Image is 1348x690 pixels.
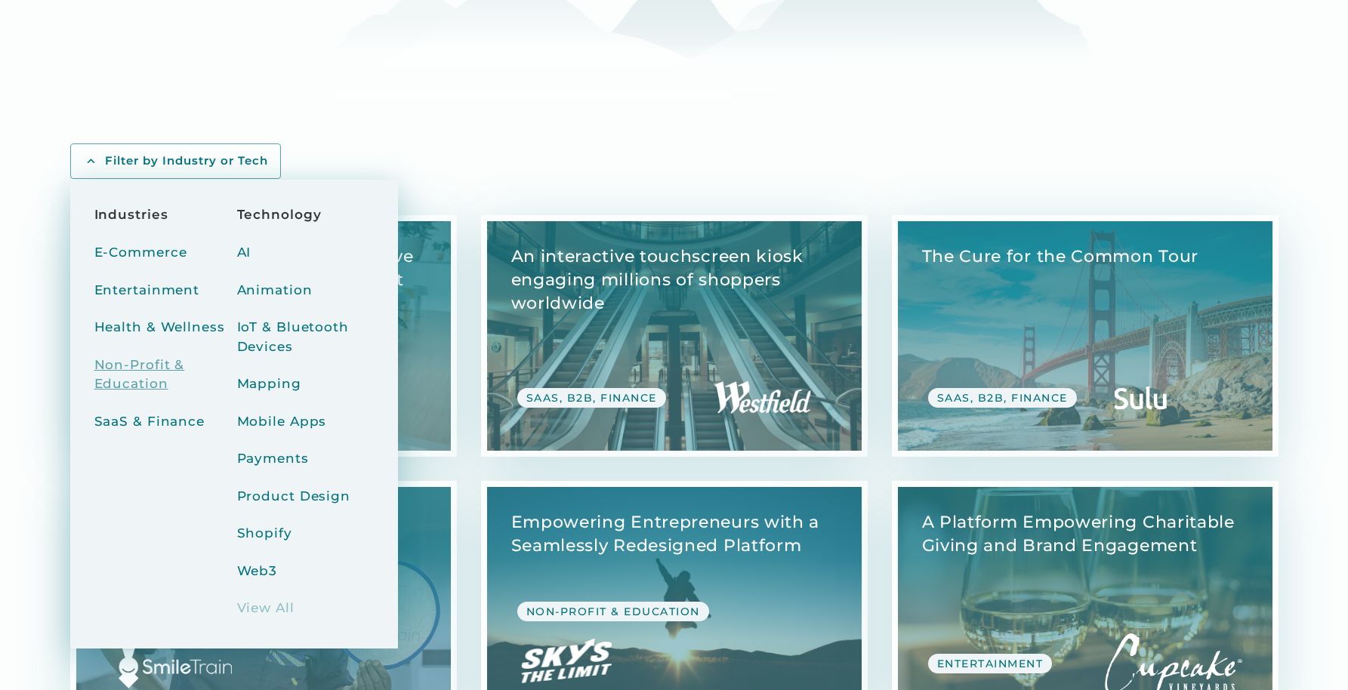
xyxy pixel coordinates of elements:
a: Payments [237,449,309,487]
div: Product Design [237,487,351,507]
div: Mapping [237,374,301,394]
a: Filter by Industry or Tech [70,143,281,179]
a: Shopify [237,524,292,562]
a: Web3 [237,562,278,599]
div: Web3 [237,562,278,581]
h5: Technology [237,204,322,225]
div: SaaS & Finance [94,412,205,432]
div: E-Commerce [94,243,187,263]
a: AI [237,243,251,281]
a: Mobile Apps [237,412,327,450]
a: Product Design [237,487,351,525]
div: Health & Wellness [94,318,225,337]
div: Payments [237,449,309,469]
a: Entertainment [94,281,200,319]
div: Mobile Apps [237,412,327,432]
a: SaaS & Finance [94,412,205,450]
a: View Case Study [487,221,862,451]
a: Mapping [237,374,301,412]
a: Health & Wellness [94,318,225,356]
div: IoT & Bluetooth Devices [237,318,374,356]
a: View All [237,599,295,636]
a: Animation [237,281,313,319]
div: Non-Profit & Education [94,356,231,394]
a: Non-Profit & Education [94,356,231,412]
h5: Industries [94,204,168,225]
div: View All [237,599,295,618]
a: E-Commerce [94,243,187,281]
a: IoT & Bluetooth Devices [237,318,374,374]
a: View Case Study [898,221,1272,451]
div: Animation [237,281,313,300]
div: Entertainment [94,281,200,300]
div: Filter by Industry or Tech [105,153,268,169]
div: Shopify [237,524,292,544]
div: AI [237,243,251,263]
